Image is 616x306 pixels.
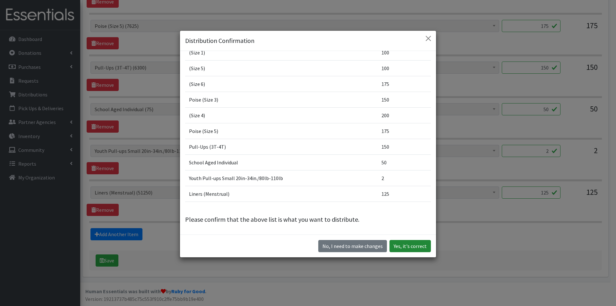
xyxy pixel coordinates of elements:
td: Youth Pull-ups Small 20in-34in./80lb-110lb [185,170,378,186]
button: Close [423,33,433,44]
td: 125 [378,186,431,202]
td: Pull-Ups (3T-4T) [185,139,378,155]
button: No I need to make changes [318,240,387,252]
td: (Size 5) [185,61,378,76]
h5: Distribution Confirmation [185,36,254,45]
td: (Size 6) [185,76,378,92]
td: (Size 4) [185,108,378,123]
td: Poise (Size 3) [185,92,378,108]
p: Please confirm that the above list is what you want to distribute. [185,215,431,224]
td: 150 [378,92,431,108]
td: 50 [378,155,431,170]
td: 175 [378,76,431,92]
td: (Size 1) [185,45,378,61]
button: Yes, it's correct [389,240,431,252]
td: 100 [378,61,431,76]
td: School Aged Individual [185,155,378,170]
td: 175 [378,123,431,139]
td: Liners (Menstrual) [185,186,378,202]
td: 200 [378,108,431,123]
td: 100 [378,45,431,61]
td: 150 [378,139,431,155]
td: 2 [378,170,431,186]
td: Poise (Size 5) [185,123,378,139]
